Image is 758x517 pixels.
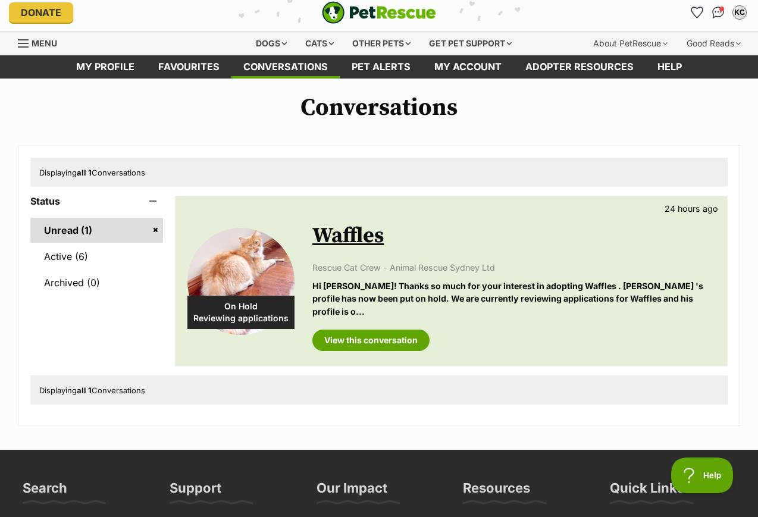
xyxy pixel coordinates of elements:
[421,32,520,55] div: Get pet support
[23,480,67,503] h3: Search
[187,312,295,324] span: Reviewing applications
[297,32,342,55] div: Cats
[77,168,92,177] strong: all 1
[322,1,436,24] img: logo-e224e6f780fb5917bec1dbf3a21bbac754714ae5b6737aabdf751b685950b380.svg
[678,32,749,55] div: Good Reads
[32,38,57,48] span: Menu
[312,223,384,249] a: Waffles
[709,3,728,22] a: Conversations
[77,386,92,395] strong: all 1
[39,386,145,395] span: Displaying Conversations
[687,3,749,22] ul: Account quick links
[18,32,65,53] a: Menu
[170,480,221,503] h3: Support
[248,32,295,55] div: Dogs
[730,3,749,22] button: My account
[585,32,676,55] div: About PetRescue
[312,330,430,351] a: View this conversation
[187,228,295,335] img: Waffles
[646,55,694,79] a: Help
[312,261,715,274] p: Rescue Cat Crew - Animal Rescue Sydney Ltd
[30,244,163,269] a: Active (6)
[30,196,163,206] header: Status
[30,270,163,295] a: Archived (0)
[322,1,436,24] a: PetRescue
[610,480,684,503] h3: Quick Links
[734,7,746,18] div: KC
[30,218,163,243] a: Unread (1)
[687,3,706,22] a: Favourites
[9,2,73,23] a: Donate
[671,458,734,493] iframe: Help Scout Beacon - Open
[317,480,387,503] h3: Our Impact
[146,55,231,79] a: Favourites
[665,202,718,215] p: 24 hours ago
[712,7,725,18] img: chat-41dd97257d64d25036548639549fe6c8038ab92f7586957e7f3b1b290dea8141.svg
[344,32,419,55] div: Other pets
[422,55,513,79] a: My account
[312,280,715,318] p: Hi [PERSON_NAME]! Thanks so much for your interest in adopting Waffles . [PERSON_NAME] 's profile...
[187,296,295,329] div: On Hold
[64,55,146,79] a: My profile
[231,55,340,79] a: conversations
[39,168,145,177] span: Displaying Conversations
[463,480,530,503] h3: Resources
[513,55,646,79] a: Adopter resources
[340,55,422,79] a: Pet alerts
